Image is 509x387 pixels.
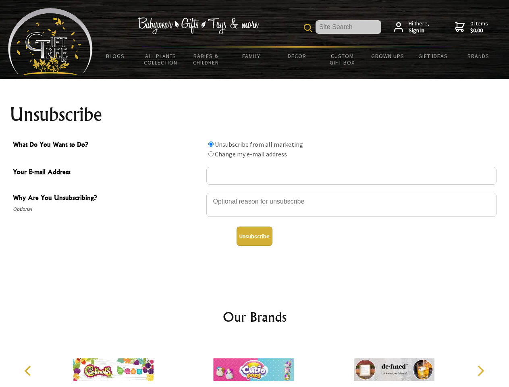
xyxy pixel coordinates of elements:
[316,20,381,34] input: Site Search
[394,20,429,34] a: Hi there,Sign in
[20,362,38,380] button: Previous
[409,27,429,34] strong: Sign in
[410,48,456,64] a: Gift Ideas
[13,193,202,204] span: Why Are You Unsubscribing?
[138,48,184,71] a: All Plants Collection
[16,307,493,327] h2: Our Brands
[456,48,501,64] a: Brands
[93,48,138,64] a: BLOGS
[229,48,274,64] a: Family
[208,141,214,147] input: What Do You Want to Do?
[472,362,489,380] button: Next
[206,167,497,185] input: Your E-mail Address
[13,204,202,214] span: Optional
[138,17,259,34] img: Babywear - Gifts - Toys & more
[8,8,93,75] img: Babyware - Gifts - Toys and more...
[13,139,202,151] span: What Do You Want to Do?
[365,48,410,64] a: Grown Ups
[237,227,272,246] button: Unsubscribe
[215,140,303,148] label: Unsubscribe from all marketing
[409,20,429,34] span: Hi there,
[304,24,312,32] img: product search
[320,48,365,71] a: Custom Gift Box
[10,105,500,124] h1: Unsubscribe
[206,193,497,217] textarea: Why Are You Unsubscribing?
[208,151,214,156] input: What Do You Want to Do?
[455,20,488,34] a: 0 items$0.00
[13,167,202,179] span: Your E-mail Address
[215,150,287,158] label: Change my e-mail address
[183,48,229,71] a: Babies & Children
[470,20,488,34] span: 0 items
[470,27,488,34] strong: $0.00
[274,48,320,64] a: Decor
